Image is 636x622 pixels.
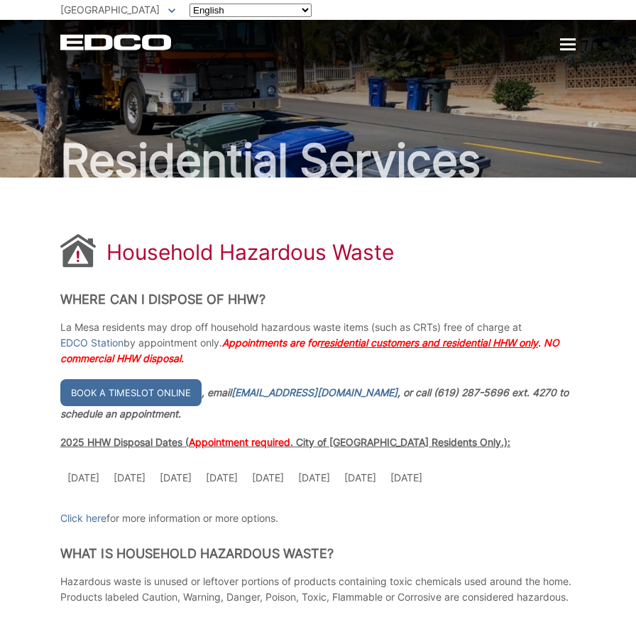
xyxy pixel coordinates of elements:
h1: Household Hazardous Waste [106,239,394,265]
td: [DATE] [60,463,106,493]
p: [DATE] [114,470,146,486]
td: [DATE] [383,463,429,493]
p: Hazardous waste is unused or leftover portions of products containing toxic chemicals used around... [60,574,576,605]
p: [DATE] [206,470,238,486]
h2: What is Household Hazardous Waste? [60,546,576,562]
span: [GEOGRAPHIC_DATA] [60,4,160,16]
span: Appointment required [189,436,290,448]
span: 2025 HHW Disposal Dates ( . City of [GEOGRAPHIC_DATA] Residents Only.): [60,436,510,448]
h2: Residential Services [60,138,576,183]
span: residential customers and residential HHW only [320,337,538,349]
em: , email , or call (619) 287-5696 ext. 4270 to schedule an appointment. [60,386,569,420]
td: [DATE] [337,463,383,493]
select: Select a language [190,4,312,17]
td: [DATE] [153,463,199,493]
a: EDCD logo. Return to the homepage. [60,34,173,50]
h2: Where Can I Dispose of HHW? [60,292,576,307]
a: Book a timeslot online [60,379,202,406]
a: EDCO Station [60,335,124,351]
td: [DATE] [245,463,291,493]
a: [EMAIL_ADDRESS][DOMAIN_NAME] [231,385,397,400]
a: Click here [60,511,106,526]
span: Appointments are for . NO commercial HHW disposal. [60,337,559,364]
p: La Mesa residents may drop off household hazardous waste items (such as CRTs) free of charge at b... [60,320,576,366]
td: [DATE] [291,463,337,493]
p: for more information or more options. [60,511,576,526]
